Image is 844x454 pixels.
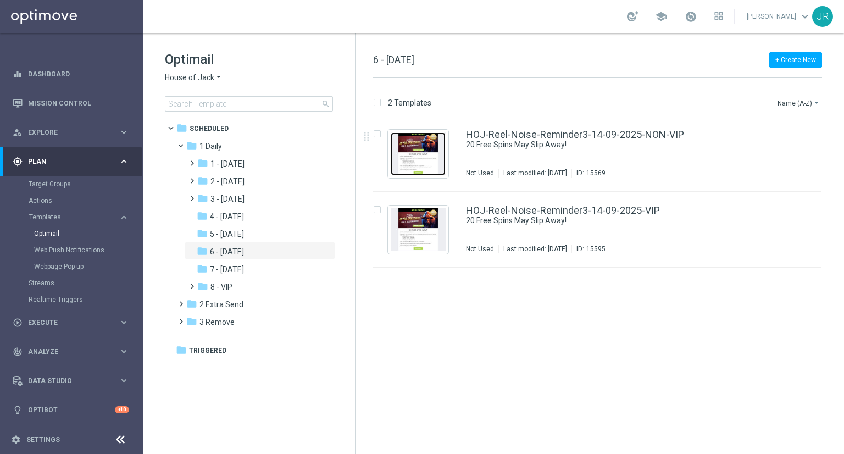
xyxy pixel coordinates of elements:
[197,193,208,204] i: folder
[197,228,208,239] i: folder
[210,159,245,169] span: 1 - Tuesday
[29,279,114,287] a: Streams
[210,212,244,222] span: 4 - Friday
[12,318,130,327] button: play_circle_outline Execute keyboard_arrow_right
[29,192,142,209] div: Actions
[34,246,114,254] a: Web Push Notifications
[28,158,119,165] span: Plan
[210,282,232,292] span: 8 - VIP
[13,347,23,357] i: track_changes
[29,295,114,304] a: Realtime Triggers
[197,211,208,222] i: folder
[197,246,208,257] i: folder
[12,406,130,414] button: lightbulb Optibot +10
[119,346,129,357] i: keyboard_arrow_right
[12,99,130,108] button: Mission Control
[197,281,208,292] i: folder
[13,395,129,424] div: Optibot
[776,96,822,109] button: Name (A-Z)arrow_drop_down
[165,96,333,112] input: Search Template
[199,141,222,151] span: 1 Daily
[388,98,431,108] p: 2 Templates
[186,140,197,151] i: folder
[13,347,119,357] div: Analyze
[466,215,775,226] div: 20 Free Spins May Slip Away!
[12,347,130,356] button: track_changes Analyze keyboard_arrow_right
[186,298,197,309] i: folder
[210,247,244,257] span: 6 - Sunday
[165,51,333,68] h1: Optimail
[12,377,130,385] div: Data Studio keyboard_arrow_right
[29,196,114,205] a: Actions
[29,213,130,222] div: Templates keyboard_arrow_right
[466,206,660,215] a: HOJ-Reel-Noise-Reminder3-14-09-2025-VIP
[197,263,208,274] i: folder
[13,88,129,118] div: Mission Control
[13,128,23,137] i: person_search
[28,395,115,424] a: Optibot
[499,169,571,178] div: Last modified: [DATE]
[29,291,142,308] div: Realtime Triggers
[214,73,223,83] i: arrow_drop_down
[812,6,833,27] div: JR
[119,156,129,167] i: keyboard_arrow_right
[13,59,129,88] div: Dashboard
[190,124,229,134] span: Scheduled
[13,157,119,167] div: Plan
[28,348,119,355] span: Analyze
[119,212,129,223] i: keyboard_arrow_right
[210,194,245,204] span: 3 - Thursday
[655,10,667,23] span: school
[362,192,842,268] div: Press SPACE to select this row.
[466,169,494,178] div: Not Used
[119,317,129,328] i: keyboard_arrow_right
[28,88,129,118] a: Mission Control
[13,318,119,328] div: Execute
[12,70,130,79] button: equalizer Dashboard
[586,245,606,253] div: 15595
[176,123,187,134] i: folder
[34,225,142,242] div: Optimail
[13,157,23,167] i: gps_fixed
[34,229,114,238] a: Optimail
[186,316,197,327] i: folder
[29,180,114,189] a: Target Groups
[11,435,21,445] i: settings
[586,169,606,178] div: 15569
[29,275,142,291] div: Streams
[29,214,108,220] span: Templates
[210,264,244,274] span: 7 - Monday
[466,245,494,253] div: Not Used
[373,54,414,65] span: 6 - [DATE]
[799,10,811,23] span: keyboard_arrow_down
[391,132,446,175] img: 15569.jpeg
[115,406,129,413] div: +10
[571,169,606,178] div: ID:
[466,140,749,150] a: 20 Free Spins May Slip Away!
[28,129,119,136] span: Explore
[34,242,142,258] div: Web Push Notifications
[26,436,60,443] a: Settings
[13,376,119,386] div: Data Studio
[34,262,114,271] a: Webpage Pop-up
[28,378,119,384] span: Data Studio
[13,318,23,328] i: play_circle_outline
[210,176,245,186] span: 2 - Wednesday
[812,98,821,107] i: arrow_drop_down
[12,157,130,166] button: gps_fixed Plan keyboard_arrow_right
[769,52,822,68] button: + Create New
[13,128,119,137] div: Explore
[571,245,606,253] div: ID:
[12,128,130,137] div: person_search Explore keyboard_arrow_right
[28,59,129,88] a: Dashboard
[362,116,842,192] div: Press SPACE to select this row.
[466,130,684,140] a: HOJ-Reel-Noise-Reminder3-14-09-2025-NON-VIP
[29,209,142,275] div: Templates
[210,229,244,239] span: 5 - Saturday
[197,158,208,169] i: folder
[391,208,446,251] img: 15595.jpeg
